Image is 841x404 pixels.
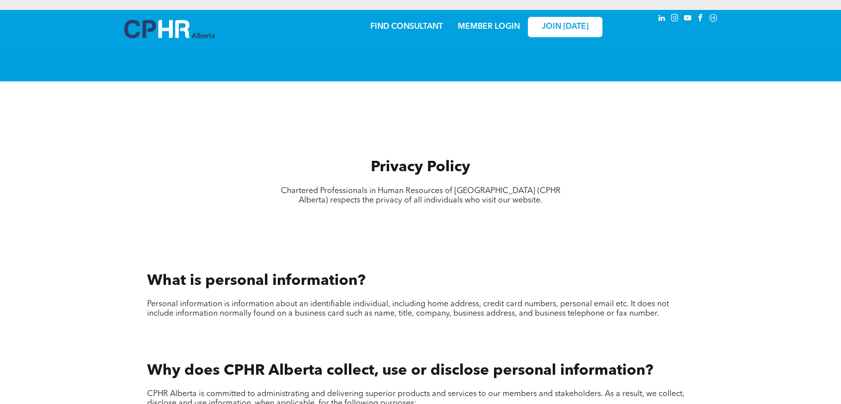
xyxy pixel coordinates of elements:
[682,12,693,26] a: youtube
[370,23,443,31] a: FIND CONSULTANT
[528,17,602,37] a: JOIN [DATE]
[147,363,653,378] span: Why does CPHR Alberta collect, use or disclose personal information?
[656,12,667,26] a: linkedin
[371,160,470,175] span: Privacy Policy
[669,12,680,26] a: instagram
[542,22,589,32] span: JOIN [DATE]
[458,23,520,31] a: MEMBER LOGIN
[695,12,706,26] a: facebook
[708,12,719,26] a: Social network
[124,20,215,38] img: A blue and white logo for cp alberta
[147,273,365,288] span: What is personal information?
[147,300,669,318] span: Personal information is information about an identifiable individual, including home address, cre...
[281,187,561,204] span: Chartered Professionals in Human Resources of [GEOGRAPHIC_DATA] (CPHR Alberta) respects the priva...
